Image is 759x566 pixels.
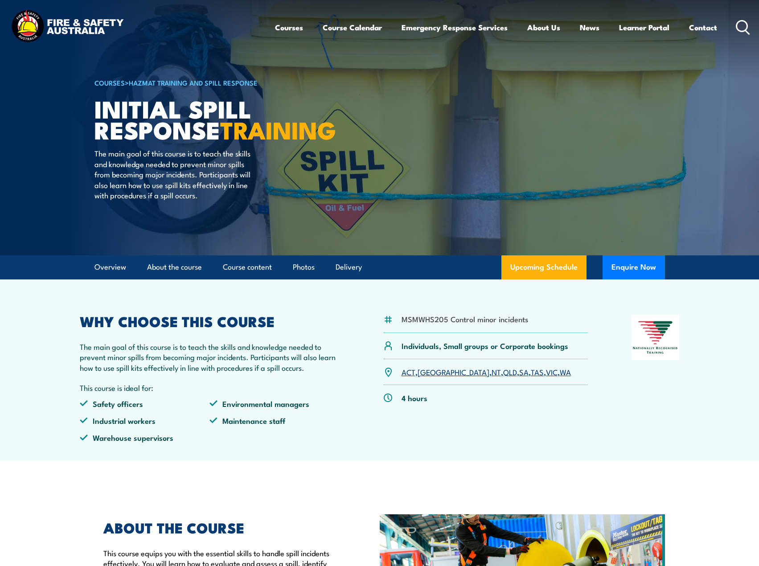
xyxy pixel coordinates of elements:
a: HAZMAT Training and Spill Response [129,78,258,87]
a: Photos [293,255,315,279]
a: TAS [531,366,544,377]
a: About the course [147,255,202,279]
h2: ABOUT THE COURSE [103,521,339,533]
h1: Initial Spill Response [94,98,315,139]
a: Contact [689,16,717,39]
h2: WHY CHOOSE THIS COURSE [80,315,340,327]
a: VIC [546,366,558,377]
li: Safety officers [80,398,210,409]
p: This course is ideal for: [80,382,340,393]
p: Individuals, Small groups or Corporate bookings [402,340,568,351]
button: Enquire Now [603,255,665,279]
li: Industrial workers [80,415,210,426]
a: Course content [223,255,272,279]
h6: > [94,77,315,88]
a: QLD [503,366,517,377]
li: Maintenance staff [209,415,340,426]
a: WA [560,366,571,377]
a: Emergency Response Services [402,16,508,39]
a: COURSES [94,78,125,87]
a: Upcoming Schedule [501,255,587,279]
a: NT [492,366,501,377]
li: MSMWHS205 Control minor incidents [402,314,528,324]
a: Courses [275,16,303,39]
a: ACT [402,366,415,377]
a: Course Calendar [323,16,382,39]
p: 4 hours [402,393,427,403]
a: SA [519,366,529,377]
li: Environmental managers [209,398,340,409]
a: About Us [527,16,560,39]
p: The main goal of this course is to teach the skills and knowledge needed to prevent minor spills ... [94,148,257,200]
a: Overview [94,255,126,279]
p: , , , , , , , [402,367,571,377]
a: News [580,16,599,39]
a: Learner Portal [619,16,669,39]
a: [GEOGRAPHIC_DATA] [418,366,489,377]
img: Nationally Recognised Training logo. [632,315,680,360]
li: Warehouse supervisors [80,432,210,443]
p: The main goal of this course is to teach the skills and knowledge needed to prevent minor spills ... [80,341,340,373]
a: Delivery [336,255,362,279]
strong: TRAINING [220,111,336,148]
